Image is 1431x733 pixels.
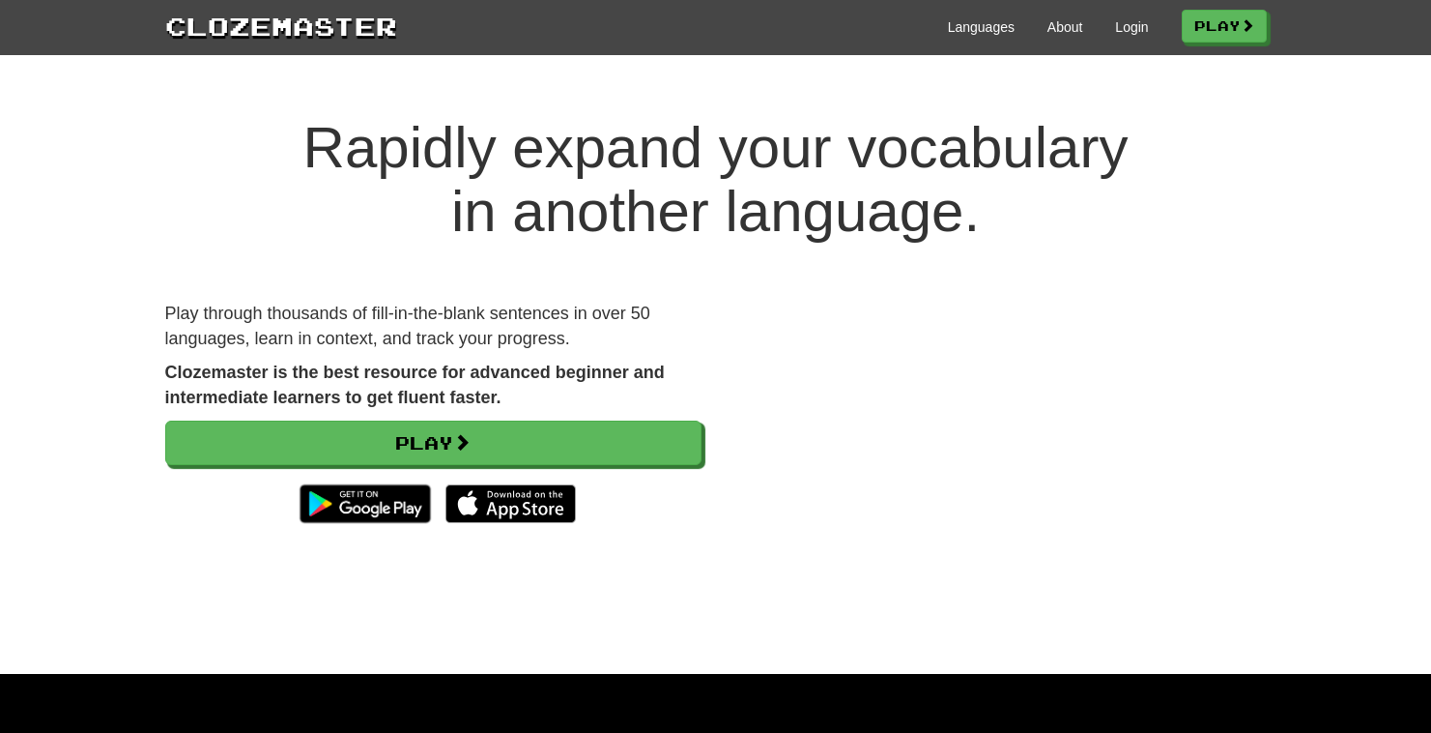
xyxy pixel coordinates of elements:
[165,302,701,351] p: Play through thousands of fill-in-the-blank sentences in over 50 languages, learn in context, and...
[445,484,576,523] img: Download_on_the_App_Store_Badge_US-UK_135x40-25178aeef6eb6b83b96f5f2d004eda3bffbb37122de64afbaef7...
[1047,17,1083,37] a: About
[1115,17,1148,37] a: Login
[165,363,665,407] strong: Clozemaster is the best resource for advanced beginner and intermediate learners to get fluent fa...
[1182,10,1267,43] a: Play
[948,17,1015,37] a: Languages
[165,8,397,44] a: Clozemaster
[290,475,440,533] img: Get it on Google Play
[165,421,701,465] a: Play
